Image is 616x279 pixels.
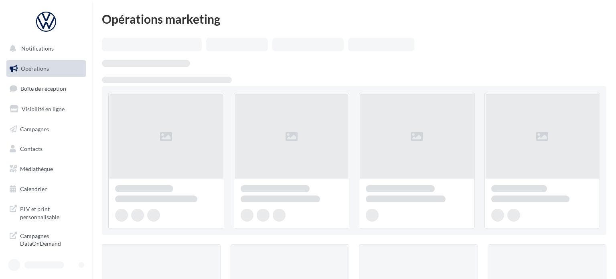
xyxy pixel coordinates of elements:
span: Campagnes DataOnDemand [20,230,83,248]
span: Boîte de réception [20,85,66,92]
span: PLV et print personnalisable [20,204,83,221]
a: Campagnes [5,121,87,138]
a: Boîte de réception [5,80,87,97]
span: Médiathèque [20,165,53,172]
span: Notifications [21,45,54,52]
a: Contacts [5,141,87,157]
span: Contacts [20,145,43,152]
a: Visibilité en ligne [5,101,87,118]
div: Opérations marketing [102,13,606,25]
span: Campagnes [20,125,49,132]
a: PLV et print personnalisable [5,200,87,224]
a: Médiathèque [5,161,87,177]
a: Opérations [5,60,87,77]
span: Calendrier [20,185,47,192]
a: Calendrier [5,181,87,198]
span: Opérations [21,65,49,72]
button: Notifications [5,40,84,57]
span: Visibilité en ligne [22,106,65,112]
a: Campagnes DataOnDemand [5,227,87,251]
